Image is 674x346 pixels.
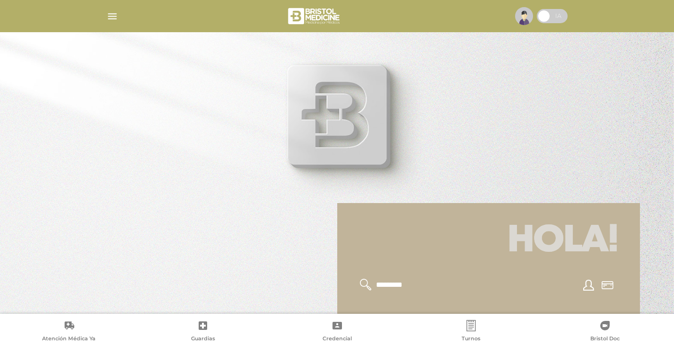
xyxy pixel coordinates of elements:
img: Cober_menu-lines-white.svg [106,10,118,22]
span: Bristol Doc [590,335,620,344]
img: profile-placeholder.svg [515,7,533,25]
img: bristol-medicine-blanco.png [287,5,343,27]
span: Atención Médica Ya [42,335,96,344]
h1: Hola! [349,214,629,267]
span: Turnos [462,335,481,344]
a: Credencial [270,320,404,344]
a: Turnos [404,320,538,344]
a: Bristol Doc [538,320,672,344]
span: Guardias [191,335,215,344]
a: Guardias [136,320,270,344]
a: Atención Médica Ya [2,320,136,344]
span: Credencial [323,335,352,344]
